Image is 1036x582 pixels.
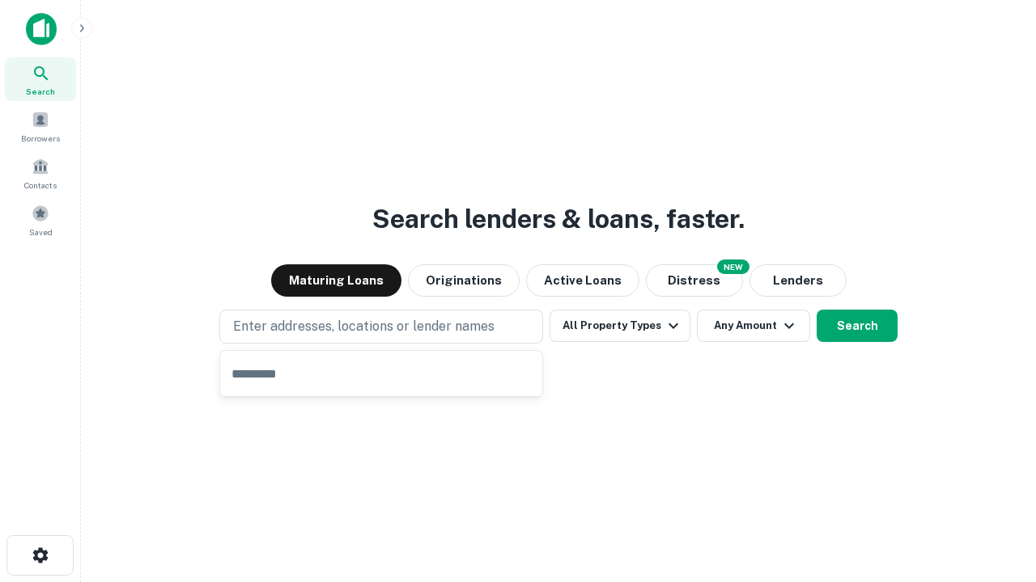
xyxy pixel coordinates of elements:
button: All Property Types [550,310,690,342]
button: Originations [408,264,520,297]
iframe: Chat Widget [955,453,1036,530]
button: Active Loans [526,264,639,297]
div: NEW [717,259,749,274]
h3: Search lenders & loans, faster. [372,200,745,238]
img: capitalize-icon.png [26,13,57,45]
span: Saved [29,226,53,238]
a: Borrowers [5,104,76,148]
a: Contacts [5,151,76,195]
button: Lenders [749,264,847,297]
button: Maturing Loans [271,264,401,297]
span: Contacts [24,179,57,192]
button: Any Amount [697,310,810,342]
p: Enter addresses, locations or lender names [233,317,495,336]
a: Search [5,57,76,101]
span: Search [26,85,55,98]
button: Search [817,310,898,342]
span: Borrowers [21,132,60,145]
a: Saved [5,198,76,242]
button: Search distressed loans with lien and other non-mortgage details. [646,264,743,297]
button: Enter addresses, locations or lender names [219,310,543,344]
